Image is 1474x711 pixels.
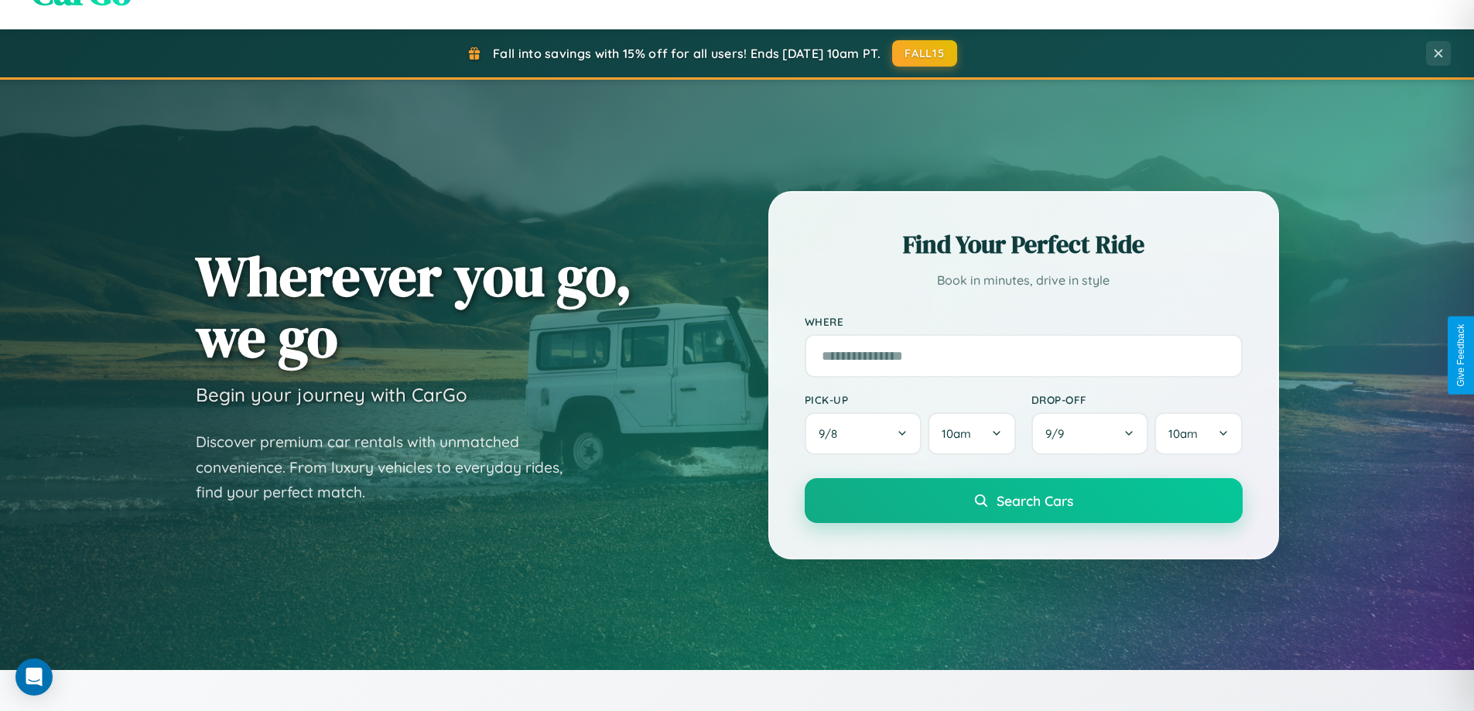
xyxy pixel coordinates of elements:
h3: Begin your journey with CarGo [196,383,467,406]
span: Search Cars [997,492,1073,509]
button: 9/8 [805,412,922,455]
button: 9/9 [1031,412,1149,455]
span: Fall into savings with 15% off for all users! Ends [DATE] 10am PT. [493,46,881,61]
label: Where [805,315,1243,328]
span: 9 / 8 [819,426,845,441]
p: Discover premium car rentals with unmatched convenience. From luxury vehicles to everyday rides, ... [196,429,583,505]
p: Book in minutes, drive in style [805,269,1243,292]
label: Pick-up [805,393,1016,406]
span: 9 / 9 [1045,426,1072,441]
div: Open Intercom Messenger [15,658,53,696]
button: Search Cars [805,478,1243,523]
div: Give Feedback [1455,324,1466,387]
h1: Wherever you go, we go [196,245,632,367]
button: 10am [928,412,1015,455]
span: 10am [942,426,971,441]
button: 10am [1154,412,1242,455]
button: FALL15 [892,40,957,67]
h2: Find Your Perfect Ride [805,227,1243,261]
label: Drop-off [1031,393,1243,406]
span: 10am [1168,426,1198,441]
